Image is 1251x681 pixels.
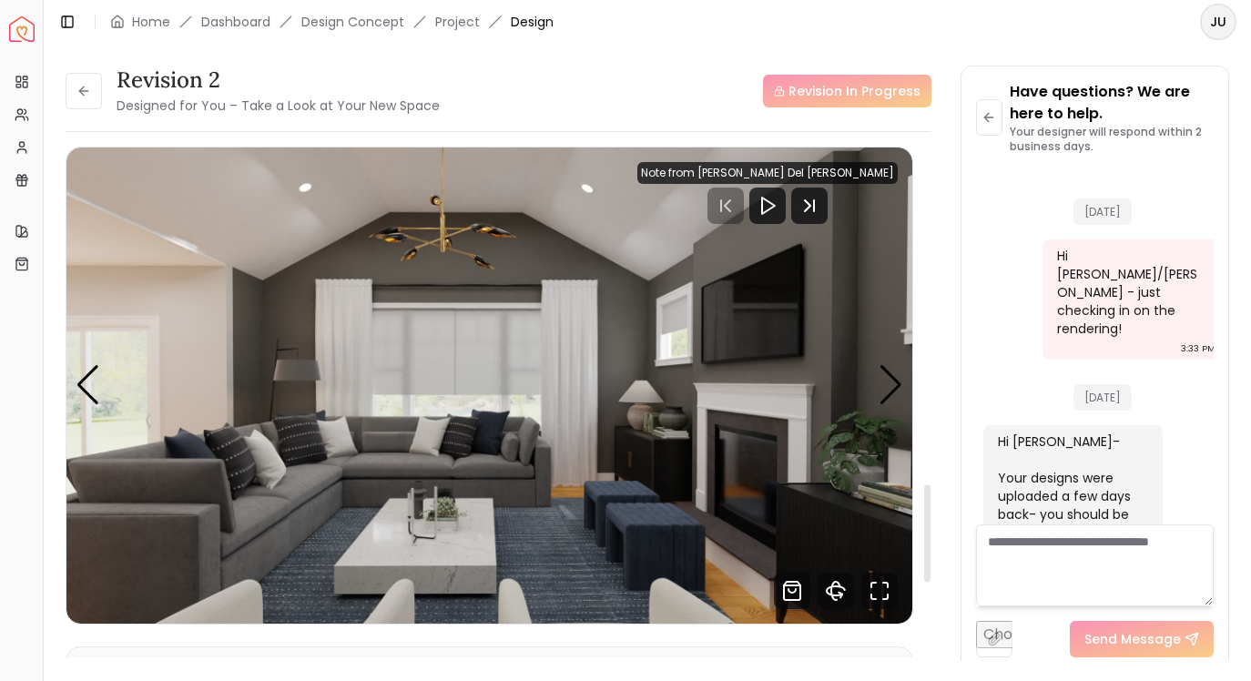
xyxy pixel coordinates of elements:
[301,13,404,31] li: Design Concept
[132,13,170,31] a: Home
[9,16,35,42] img: Spacejoy Logo
[879,365,903,405] div: Next slide
[66,147,912,624] img: Design Render 1
[76,365,100,405] div: Previous slide
[1200,4,1236,40] button: JU
[1057,247,1204,338] div: Hi [PERSON_NAME]/[PERSON_NAME] - just checking in on the rendering!
[774,573,810,609] svg: Shop Products from this design
[861,573,898,609] svg: Fullscreen
[1073,198,1132,225] span: [DATE]
[511,13,554,31] span: Design
[9,16,35,42] a: Spacejoy
[66,147,912,624] div: 1 / 4
[110,13,554,31] nav: breadcrumb
[1073,384,1132,411] span: [DATE]
[117,97,440,115] small: Designed for You – Take a Look at Your New Space
[1010,81,1214,125] p: Have questions? We are here to help.
[757,195,778,217] svg: Play
[1010,125,1214,154] p: Your designer will respond within 2 business days.
[1181,340,1215,358] div: 3:33 PM
[1202,5,1235,38] span: JU
[117,66,440,95] h3: Revision 2
[818,573,854,609] svg: 360 View
[201,13,270,31] a: Dashboard
[637,162,898,184] div: Note from [PERSON_NAME] Del [PERSON_NAME]
[791,188,828,224] svg: Next Track
[66,147,912,624] div: Carousel
[435,13,480,31] a: Project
